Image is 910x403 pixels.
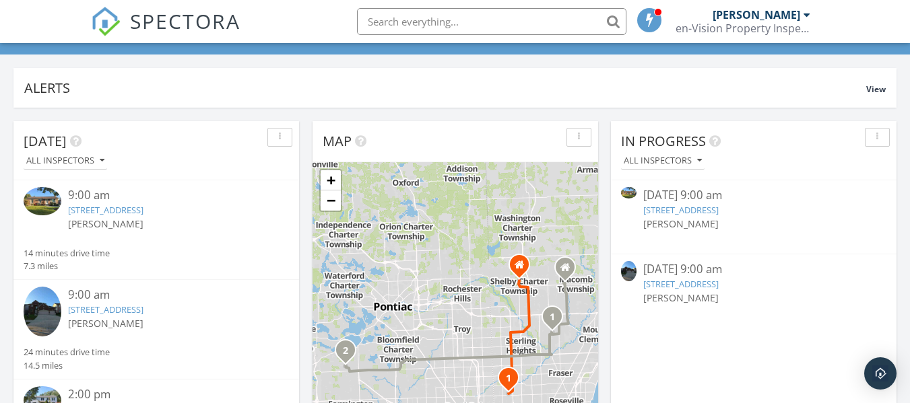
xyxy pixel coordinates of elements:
span: View [866,83,886,95]
input: Search everything... [357,8,626,35]
div: All Inspectors [26,156,104,166]
img: 9558429%2Freports%2F37d83367-a7eb-4ac5-9a62-35f8409f2768%2Fcover_photos%2FcsCAiDrOUz5uVULENbxH%2F... [621,187,637,198]
div: 24 minutes drive time [24,346,110,359]
div: en-Vision Property Inspections [676,22,810,35]
div: [DATE] 9:00 am [643,187,864,204]
a: SPECTORA [91,18,240,46]
div: 52188 Van Dyke Suite 411, Shelby Township MI 48316 [519,264,527,272]
div: [PERSON_NAME] [713,8,800,22]
span: [PERSON_NAME] [643,291,719,304]
span: SPECTORA [130,7,240,35]
a: Zoom out [321,190,341,211]
a: [DATE] 9:00 am [STREET_ADDRESS] [PERSON_NAME] [621,187,886,246]
div: 9:00 am [68,287,267,303]
img: The Best Home Inspection Software - Spectora [91,7,121,36]
a: Zoom in [321,170,341,190]
div: 14.5 miles [24,359,110,372]
span: [PERSON_NAME] [643,217,719,230]
span: [DATE] [24,132,67,150]
div: Alerts [24,79,866,97]
div: 2:00 pm [68,386,267,403]
div: [DATE] 9:00 am [643,261,864,278]
span: Map [323,132,352,150]
a: [STREET_ADDRESS] [68,204,143,216]
div: Open Intercom Messenger [864,357,897,390]
img: 9556294%2Freports%2Fa18b362a-51a3-4339-ba23-9dff65c8c944%2Fcover_photos%2FNjC4XzonkQQm8VfG2qk1%2F... [24,287,61,336]
div: 7.3 miles [24,260,110,272]
a: [STREET_ADDRESS] [643,278,719,290]
img: 9558429%2Freports%2F37d83367-a7eb-4ac5-9a62-35f8409f2768%2Fcover_photos%2FcsCAiDrOUz5uVULENbxH%2F... [24,187,61,215]
a: 9:00 am [STREET_ADDRESS] [PERSON_NAME] 14 minutes drive time 7.3 miles [24,187,289,272]
img: 9556294%2Freports%2Fa18b362a-51a3-4339-ba23-9dff65c8c944%2Fcover_photos%2FNjC4XzonkQQm8VfG2qk1%2F... [621,261,637,281]
i: 2 [343,346,348,356]
a: [DATE] 9:00 am [STREET_ADDRESS] [PERSON_NAME] [621,261,886,320]
span: In Progress [621,132,706,150]
a: 9:00 am [STREET_ADDRESS] [PERSON_NAME] 24 minutes drive time 14.5 miles [24,287,289,372]
span: [PERSON_NAME] [68,217,143,230]
div: 5142 Trailwood Ln, Warren, MI 48092 [509,377,517,386]
div: All Inspectors [624,156,702,166]
button: All Inspectors [24,152,107,170]
div: 5495 Kingsfield Dr, West Bloomfield Township, MI 48322 [346,350,354,358]
div: 14 minutes drive time [24,247,110,260]
a: [STREET_ADDRESS] [68,303,143,316]
div: 9:00 am [68,187,267,204]
a: [STREET_ADDRESS] [643,204,719,216]
i: 1 [506,374,511,383]
button: All Inspectors [621,152,705,170]
div: 15715 Zichi St, Clinton Township, MI 48038 [552,316,560,324]
span: [PERSON_NAME] [68,317,143,330]
i: 1 [550,313,555,322]
div: 51194 Romeo Plank Rd #328, Macomb MI 48042 [565,267,573,275]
